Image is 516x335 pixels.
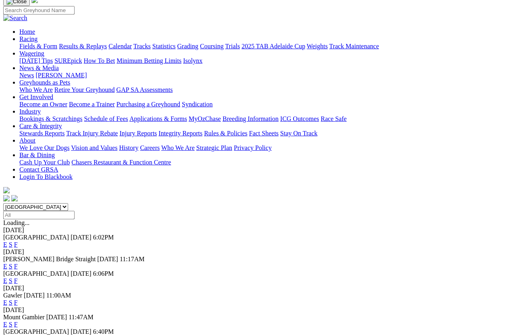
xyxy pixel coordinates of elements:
[19,152,55,158] a: Bar & Dining
[117,86,173,93] a: GAP SA Assessments
[19,108,41,115] a: Industry
[19,57,513,65] div: Wagering
[158,130,202,137] a: Integrity Reports
[24,292,45,299] span: [DATE]
[280,115,319,122] a: ICG Outcomes
[225,43,240,50] a: Trials
[3,187,10,194] img: logo-grsa-white.png
[71,328,92,335] span: [DATE]
[19,144,69,151] a: We Love Our Dogs
[177,43,198,50] a: Grading
[11,195,18,202] img: twitter.svg
[19,101,513,108] div: Get Involved
[59,43,107,50] a: Results & Replays
[14,299,18,306] a: F
[189,115,221,122] a: MyOzChase
[3,219,29,226] span: Loading...
[183,57,202,64] a: Isolynx
[19,159,70,166] a: Cash Up Your Club
[19,123,62,129] a: Care & Integrity
[140,144,160,151] a: Careers
[196,144,232,151] a: Strategic Plan
[9,263,12,270] a: S
[3,263,7,270] a: E
[19,115,82,122] a: Bookings & Scratchings
[14,263,18,270] a: F
[19,130,513,137] div: Care & Integrity
[71,159,171,166] a: Chasers Restaurant & Function Centre
[3,328,69,335] span: [GEOGRAPHIC_DATA]
[3,292,22,299] span: Gawler
[241,43,305,50] a: 2025 TAB Adelaide Cup
[19,94,53,100] a: Get Involved
[19,86,53,93] a: Who We Are
[182,101,212,108] a: Syndication
[19,137,35,144] a: About
[119,144,138,151] a: History
[3,321,7,328] a: E
[69,101,115,108] a: Become a Trainer
[71,234,92,241] span: [DATE]
[19,173,73,180] a: Login To Blackbook
[46,314,67,320] span: [DATE]
[9,321,12,328] a: S
[54,57,82,64] a: SUREpick
[19,79,70,86] a: Greyhounds as Pets
[3,15,27,22] img: Search
[307,43,328,50] a: Weights
[9,241,12,248] a: S
[3,314,45,320] span: Mount Gambier
[234,144,272,151] a: Privacy Policy
[329,43,379,50] a: Track Maintenance
[3,256,96,262] span: [PERSON_NAME] Bridge Straight
[152,43,176,50] a: Statistics
[14,241,18,248] a: F
[117,57,181,64] a: Minimum Betting Limits
[108,43,132,50] a: Calendar
[3,241,7,248] a: E
[46,292,71,299] span: 11:00AM
[19,144,513,152] div: About
[84,115,128,122] a: Schedule of Fees
[19,50,44,57] a: Wagering
[280,130,317,137] a: Stay On Track
[3,277,7,284] a: E
[3,285,513,292] div: [DATE]
[19,28,35,35] a: Home
[54,86,115,93] a: Retire Your Greyhound
[19,35,37,42] a: Racing
[3,299,7,306] a: E
[19,159,513,166] div: Bar & Dining
[117,101,180,108] a: Purchasing a Greyhound
[200,43,224,50] a: Coursing
[320,115,346,122] a: Race Safe
[223,115,279,122] a: Breeding Information
[35,72,87,79] a: [PERSON_NAME]
[3,306,513,314] div: [DATE]
[19,166,58,173] a: Contact GRSA
[3,234,69,241] span: [GEOGRAPHIC_DATA]
[19,72,34,79] a: News
[19,72,513,79] div: News & Media
[71,144,117,151] a: Vision and Values
[66,130,118,137] a: Track Injury Rebate
[3,6,75,15] input: Search
[93,234,114,241] span: 6:02PM
[97,256,118,262] span: [DATE]
[84,57,115,64] a: How To Bet
[9,277,12,284] a: S
[119,130,157,137] a: Injury Reports
[3,270,69,277] span: [GEOGRAPHIC_DATA]
[19,65,59,71] a: News & Media
[129,115,187,122] a: Applications & Forms
[204,130,248,137] a: Rules & Policies
[93,270,114,277] span: 6:06PM
[93,328,114,335] span: 6:40PM
[71,270,92,277] span: [DATE]
[9,299,12,306] a: S
[19,86,513,94] div: Greyhounds as Pets
[14,277,18,284] a: F
[3,248,513,256] div: [DATE]
[3,195,10,202] img: facebook.svg
[3,211,75,219] input: Select date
